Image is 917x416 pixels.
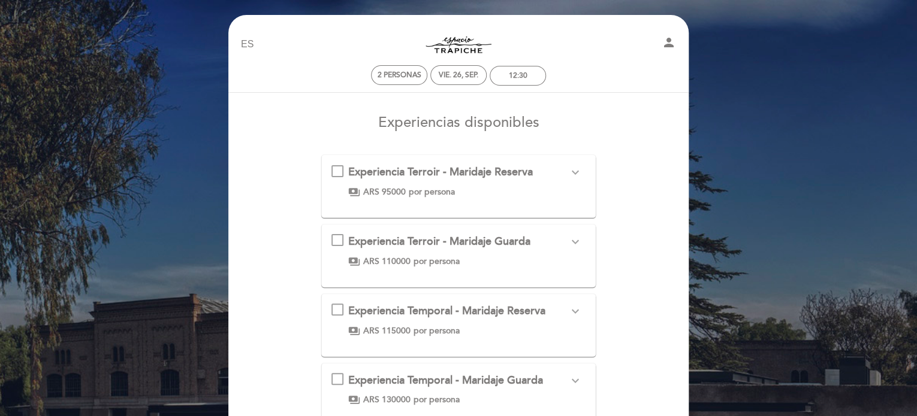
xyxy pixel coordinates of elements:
span: payments [348,325,360,337]
span: por persona [414,325,460,337]
md-checkbox: Experiencia Terroir - Maridaje Guarda expand_more Un recorrido por nuestros diferentes terruños e... [331,234,586,268]
span: Experiencias disponibles [378,114,539,131]
button: expand_more [564,165,586,180]
span: payments [348,394,360,406]
md-checkbox: Experiencia Terroir - Maridaje Reserva expand_more Un recorrido por nuestros diferentes terruños ... [331,165,586,198]
span: Experiencia Terroir - Maridaje Guarda [348,235,530,248]
span: payments [348,186,360,198]
i: expand_more [568,165,582,180]
i: person [662,35,676,50]
span: payments [348,256,360,268]
span: Experiencia Temporal - Maridaje Reserva [348,304,545,317]
span: por persona [409,186,455,198]
span: Experiencia Temporal - Maridaje Guarda [348,374,543,387]
a: Espacio Trapiche [384,28,533,61]
button: expand_more [564,373,586,388]
md-checkbox: Experiencia Temporal - Maridaje Guarda expand_more Un recorrido por la historia de Mendoza desde ... [331,373,586,406]
button: person [662,35,676,54]
span: 2 personas [378,71,421,80]
md-checkbox: Experiencia Temporal - Maridaje Reserva expand_more Un recorrido por la historia de Mendoza desde... [331,303,586,337]
div: vie. 26, sep. [439,71,478,80]
div: 12:30 [509,71,527,80]
span: ARS 110000 [363,256,411,268]
i: expand_more [568,374,582,388]
span: ARS 130000 [363,394,411,406]
i: expand_more [568,235,582,249]
span: por persona [414,256,460,268]
span: ARS 115000 [363,325,411,337]
span: por persona [414,394,460,406]
button: expand_more [564,234,586,250]
span: Experiencia Terroir - Maridaje Reserva [348,165,533,178]
i: expand_more [568,304,582,318]
span: ARS 95000 [363,186,406,198]
button: expand_more [564,303,586,319]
